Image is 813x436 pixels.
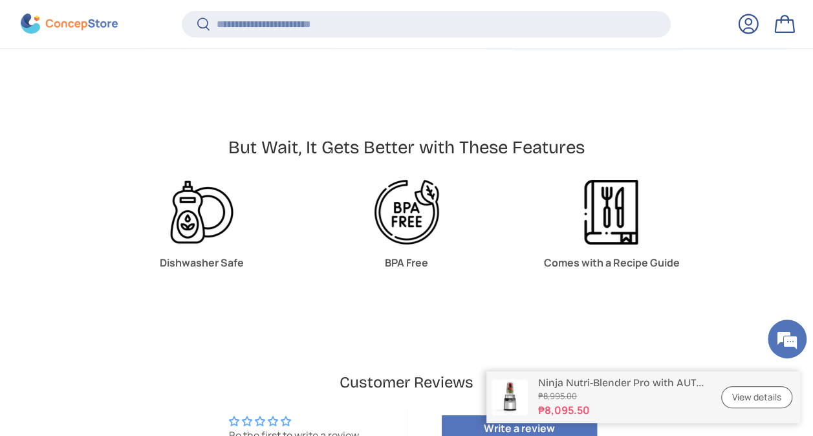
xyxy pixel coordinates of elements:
[492,379,528,415] img: https://concepstore.ph/products/ninja-nutri-blender-pro-with-auto-iq-bn500
[160,256,244,270] strong: Dishwasher Safe
[538,390,706,402] s: ₱8,995.00
[67,72,217,89] div: Chat with us now
[228,136,585,159] h2: But Wait, It Gets Better with These Features
[31,372,782,394] h2: Customer Reviews
[544,256,680,270] strong: Comes with a Recipe Guide
[6,295,246,340] textarea: Type your message and hit 'Enter'
[721,386,792,409] a: View details
[21,14,118,34] img: ConcepStore
[538,376,706,389] p: Ninja Nutri-Blender Pro with AUTO IQ (BN500)
[212,6,243,38] div: Minimize live chat window
[75,134,179,265] span: We're online!
[538,402,706,418] strong: ₱8,095.50
[385,256,428,270] strong: BPA Free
